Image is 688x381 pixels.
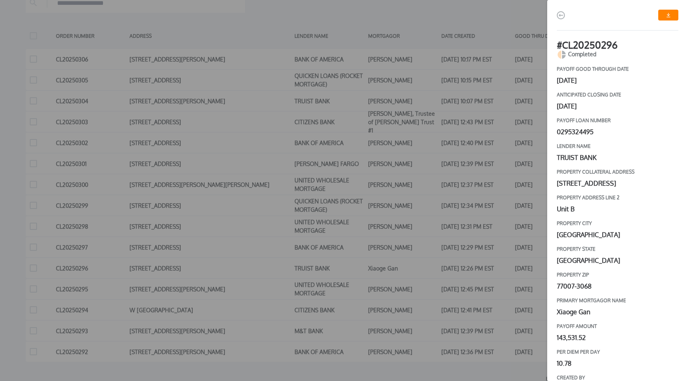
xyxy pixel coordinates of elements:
label: Per diem per day [557,349,678,355]
label: Lender Name [557,143,678,150]
div: 10.78 [557,358,678,368]
div: [STREET_ADDRESS] [557,178,678,188]
img: back-icon [557,11,565,19]
label: property zip [557,272,678,278]
div: [GEOGRAPHIC_DATA] [557,256,678,265]
label: property city [557,220,678,227]
span: Completed [568,50,596,59]
img: download-icon [666,13,670,17]
div: Xiaoge Gan [557,307,678,317]
label: Payoff amount [557,323,678,330]
label: property state [557,246,678,252]
label: Primary Mortgagor Name [557,297,678,304]
div: 0295324495 [557,127,678,137]
label: Created by [557,375,678,381]
div: [DATE] [557,101,678,111]
img: chartPie-icon [557,50,566,59]
label: payoff good through date [557,66,678,72]
label: Anticipated closing date [557,92,678,98]
label: property address line 2 [557,195,678,201]
div: [GEOGRAPHIC_DATA] [557,230,678,240]
label: payoff loan number [557,117,678,124]
h1: # CL20250296 [557,40,678,50]
label: property collateral address [557,169,678,175]
div: 143,531.52 [557,333,678,342]
div: [DATE] [557,76,678,85]
div: 77007-3068 [557,281,678,291]
div: Unit B [557,204,678,214]
div: TRUIST BANK [557,153,678,162]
